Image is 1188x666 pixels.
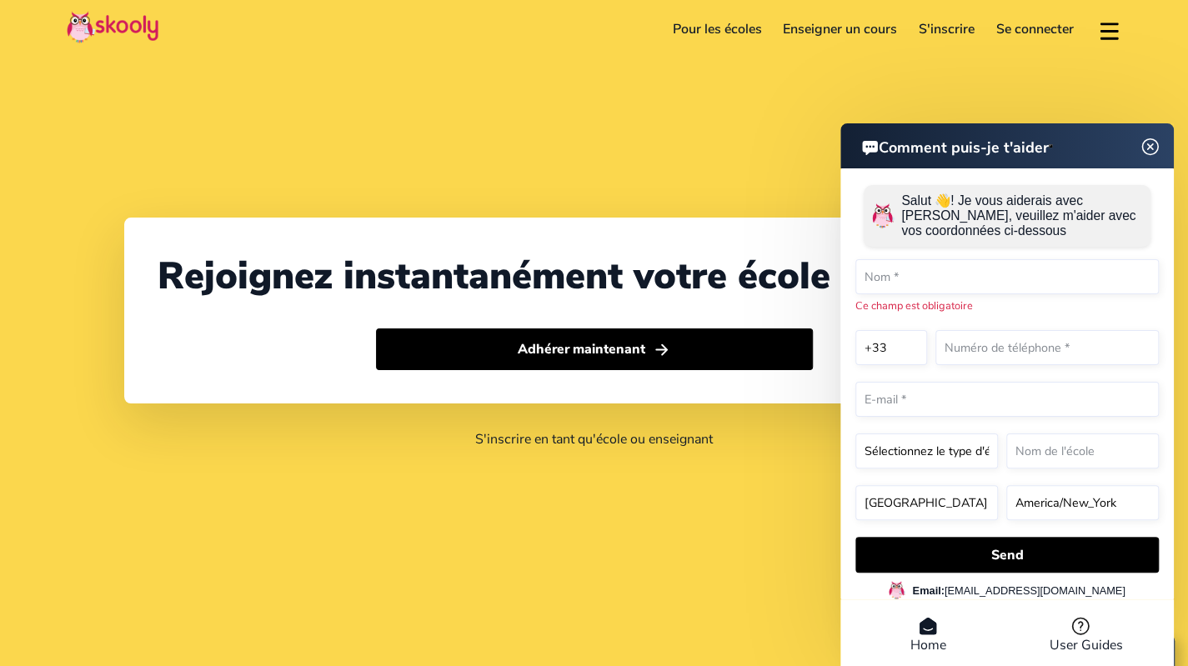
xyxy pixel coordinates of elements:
button: menu outline [1097,16,1121,43]
a: S'inscrire en tant qu'école ou enseignant [475,430,713,448]
ion-icon: arrow forward outline [653,341,670,358]
a: Pour les écoles [662,16,773,43]
div: Rejoignez instantanément votre école sur Skooly [158,251,1031,302]
a: Se connecter [985,16,1085,43]
a: Enseigner un cours [772,16,908,43]
a: S'inscrire [908,16,985,43]
button: Adhérer maintenantarrow forward outline [376,328,813,370]
img: Skooly [67,11,158,43]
